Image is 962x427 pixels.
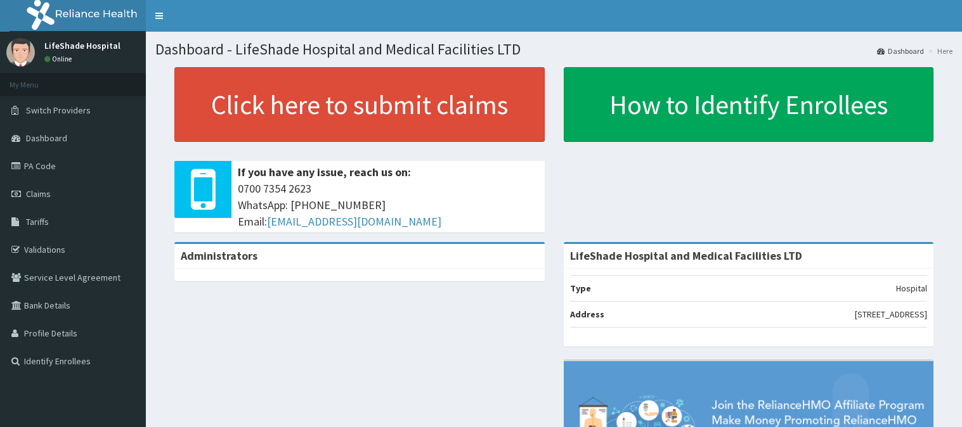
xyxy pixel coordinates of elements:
strong: LifeShade Hospital and Medical Facilities LTD [570,248,802,263]
a: How to Identify Enrollees [564,67,934,142]
p: Hospital [896,282,927,295]
a: Click here to submit claims [174,67,545,142]
span: 0700 7354 2623 WhatsApp: [PHONE_NUMBER] Email: [238,181,538,229]
b: Type [570,283,591,294]
b: If you have any issue, reach us on: [238,165,411,179]
a: [EMAIL_ADDRESS][DOMAIN_NAME] [267,214,441,229]
b: Address [570,309,604,320]
img: User Image [6,38,35,67]
span: Dashboard [26,132,67,144]
a: Online [44,54,75,63]
span: Claims [26,188,51,200]
li: Here [925,46,952,56]
p: [STREET_ADDRESS] [855,308,927,321]
a: Dashboard [877,46,924,56]
p: LifeShade Hospital [44,41,120,50]
h1: Dashboard - LifeShade Hospital and Medical Facilities LTD [155,41,952,58]
span: Tariffs [26,216,49,227]
span: Switch Providers [26,105,91,116]
b: Administrators [181,248,257,263]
